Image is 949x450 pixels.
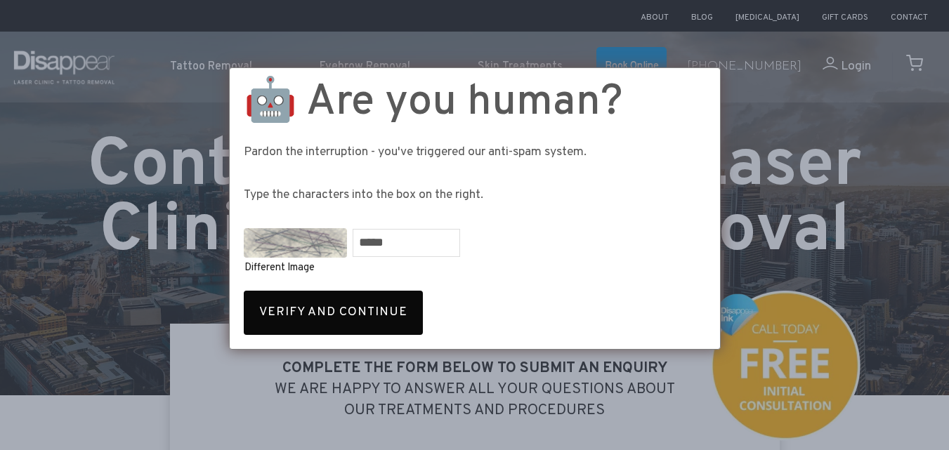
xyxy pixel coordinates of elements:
[244,185,706,206] p: Type the characters into the box on the right.
[244,143,706,163] p: Pardon the interruption - you've triggered our anti-spam system.
[244,228,347,258] img: Type these characters into the box on the right
[244,82,706,125] h2: 🤖 Are you human?
[244,291,423,335] button: Verify and Continue
[244,261,315,274] a: Different Image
